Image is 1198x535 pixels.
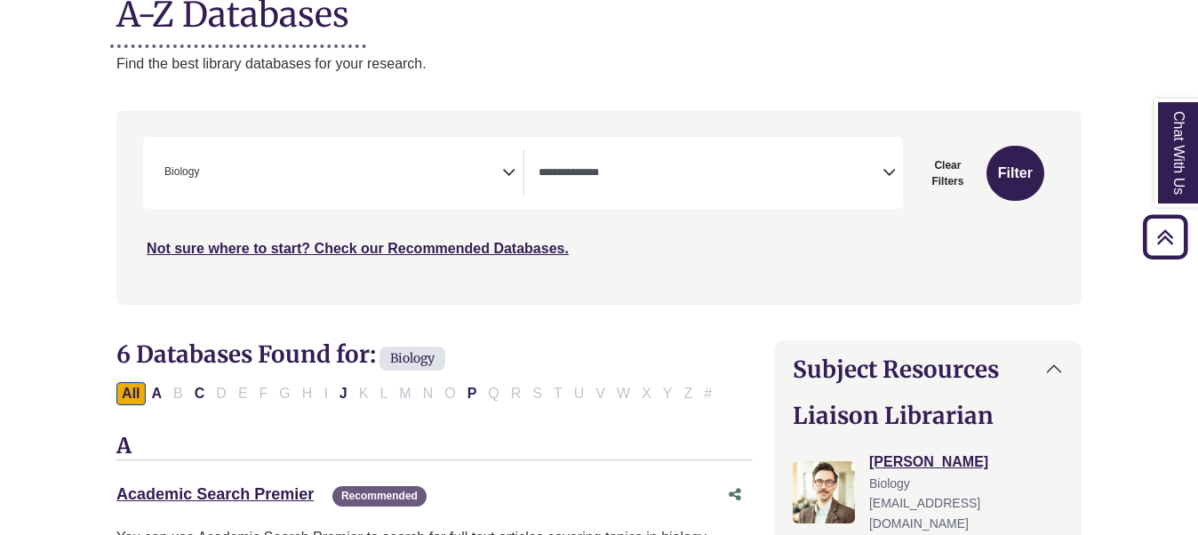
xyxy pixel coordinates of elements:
button: Filter Results C [189,382,211,405]
a: Back to Top [1137,225,1194,249]
h3: A [116,434,753,460]
button: Clear Filters [914,146,982,201]
span: Recommended [332,486,427,507]
nav: Search filters [116,110,1082,304]
span: Biology [379,347,445,371]
span: [EMAIL_ADDRESS][DOMAIN_NAME] [869,496,980,530]
a: Not sure where to start? Check our Recommended Databases. [147,241,569,256]
span: Biology [869,476,910,491]
img: Greg Rosauer [793,461,855,523]
span: 6 Databases Found for: [116,339,376,369]
button: Share this database [717,478,753,512]
p: Find the best library databases for your research. [116,52,1082,76]
textarea: Search [203,167,211,181]
a: Academic Search Premier [116,485,314,503]
button: Filter Results J [334,382,353,405]
button: Filter Results P [462,382,483,405]
button: Filter Results A [147,382,168,405]
button: All [116,382,145,405]
div: Alpha-list to filter by first letter of database name [116,385,719,400]
li: Biology [157,164,199,180]
a: [PERSON_NAME] [869,454,988,469]
h2: Liaison Librarian [793,402,1063,429]
textarea: Search [539,167,883,181]
span: Biology [164,164,199,180]
button: Submit for Search Results [986,146,1044,201]
button: Subject Resources [775,341,1081,397]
